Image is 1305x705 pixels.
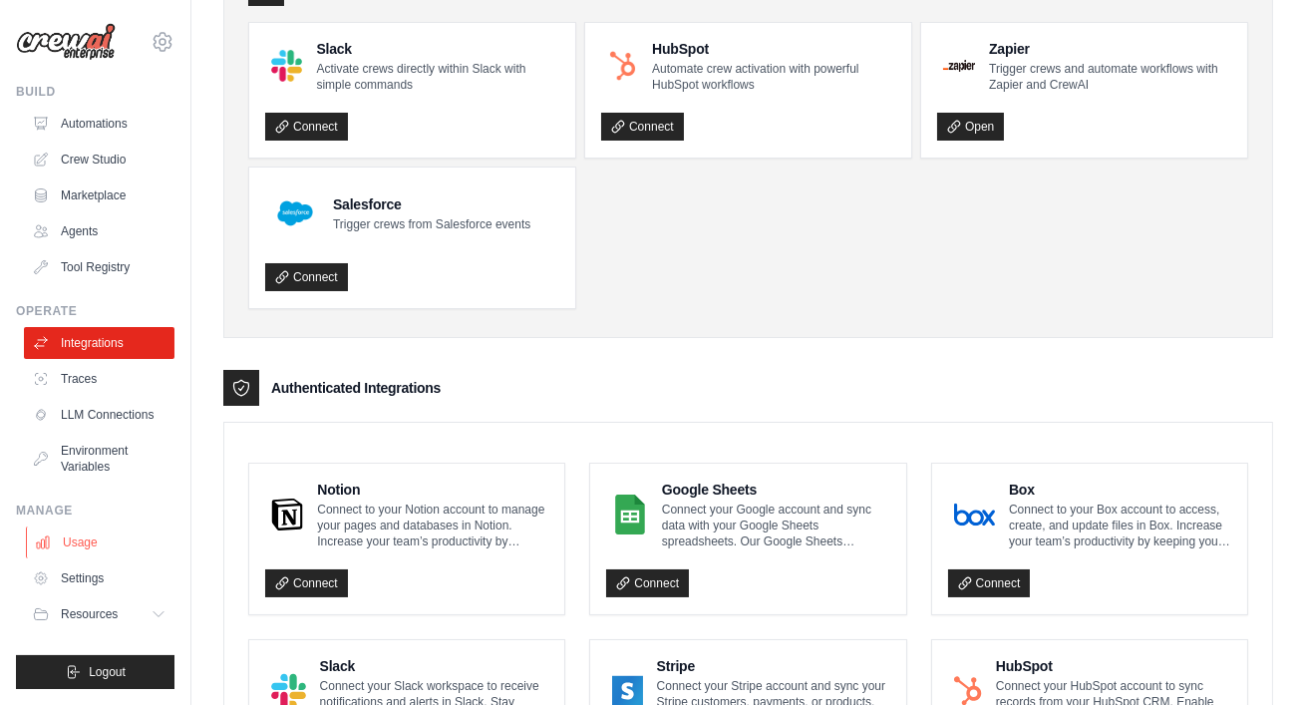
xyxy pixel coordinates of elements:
[16,303,174,319] div: Operate
[271,495,303,534] img: Notion Logo
[24,435,174,483] a: Environment Variables
[1009,502,1231,549] p: Connect to your Box account to access, create, and update files in Box. Increase your team’s prod...
[937,113,1004,141] a: Open
[265,569,348,597] a: Connect
[271,378,441,398] h3: Authenticated Integrations
[16,23,116,61] img: Logo
[271,50,302,81] img: Slack Logo
[317,502,548,549] p: Connect to your Notion account to manage your pages and databases in Notion. Increase your team’s...
[316,39,559,59] h4: Slack
[662,480,890,500] h4: Google Sheets
[652,39,895,59] h4: HubSpot
[996,656,1231,676] h4: HubSpot
[24,327,174,359] a: Integrations
[61,606,118,622] span: Resources
[24,399,174,431] a: LLM Connections
[24,215,174,247] a: Agents
[24,179,174,211] a: Marketplace
[265,113,348,141] a: Connect
[24,144,174,176] a: Crew Studio
[954,495,995,534] img: Box Logo
[16,655,174,689] button: Logout
[607,50,638,81] img: HubSpot Logo
[333,194,530,214] h4: Salesforce
[316,61,559,93] p: Activate crews directly within Slack with simple commands
[948,569,1031,597] a: Connect
[989,61,1231,93] p: Trigger crews and automate workflows with Zapier and CrewAI
[271,189,319,237] img: Salesforce Logo
[24,598,174,630] button: Resources
[657,656,890,676] h4: Stripe
[89,664,126,680] span: Logout
[652,61,895,93] p: Automate crew activation with powerful HubSpot workflows
[16,503,174,519] div: Manage
[24,562,174,594] a: Settings
[333,216,530,232] p: Trigger crews from Salesforce events
[16,84,174,100] div: Build
[606,569,689,597] a: Connect
[26,527,176,558] a: Usage
[320,656,549,676] h4: Slack
[265,263,348,291] a: Connect
[989,39,1231,59] h4: Zapier
[943,60,975,72] img: Zapier Logo
[24,108,174,140] a: Automations
[24,363,174,395] a: Traces
[612,495,647,534] img: Google Sheets Logo
[601,113,684,141] a: Connect
[662,502,890,549] p: Connect your Google account and sync data with your Google Sheets spreadsheets. Our Google Sheets...
[317,480,548,500] h4: Notion
[24,251,174,283] a: Tool Registry
[1009,480,1231,500] h4: Box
